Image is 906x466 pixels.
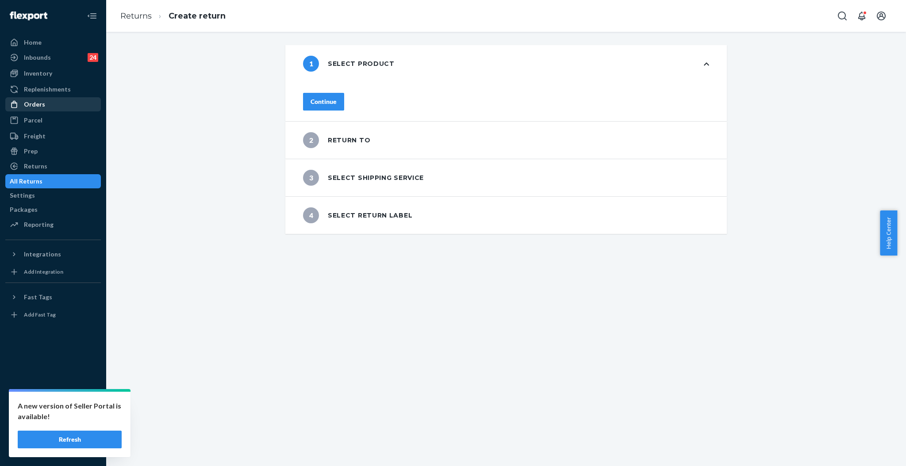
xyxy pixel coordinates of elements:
[880,210,897,256] button: Help Center
[24,100,45,109] div: Orders
[24,250,61,259] div: Integrations
[5,188,101,202] a: Settings
[24,53,51,62] div: Inbounds
[24,162,47,171] div: Returns
[5,113,101,127] a: Parcel
[5,218,101,232] a: Reporting
[83,7,101,25] button: Close Navigation
[5,159,101,173] a: Returns
[24,132,46,141] div: Freight
[5,82,101,96] a: Replenishments
[303,170,319,186] span: 3
[24,116,42,125] div: Parcel
[113,3,233,29] ol: breadcrumbs
[5,129,101,143] a: Freight
[5,290,101,304] button: Fast Tags
[5,174,101,188] a: All Returns
[24,268,63,275] div: Add Integration
[24,85,71,94] div: Replenishments
[311,97,337,106] div: Continue
[303,207,319,223] span: 4
[10,11,47,20] img: Flexport logo
[5,50,101,65] a: Inbounds24
[5,411,101,425] a: Talk to Support
[5,441,101,455] button: Give Feedback
[5,66,101,80] a: Inventory
[24,311,56,318] div: Add Fast Tag
[24,38,42,47] div: Home
[18,401,122,422] p: A new version of Seller Portal is available!
[24,69,52,78] div: Inventory
[24,147,38,156] div: Prep
[10,205,38,214] div: Packages
[853,7,871,25] button: Open notifications
[5,97,101,111] a: Orders
[303,207,412,223] div: Select return label
[5,247,101,261] button: Integrations
[303,56,319,72] span: 1
[24,220,54,229] div: Reporting
[88,53,98,62] div: 24
[303,56,395,72] div: Select product
[303,132,370,148] div: Return to
[833,7,851,25] button: Open Search Box
[10,191,35,200] div: Settings
[872,7,890,25] button: Open account menu
[5,396,101,410] a: Settings
[5,265,101,279] a: Add Integration
[10,177,42,186] div: All Returns
[24,293,52,302] div: Fast Tags
[120,11,152,21] a: Returns
[303,93,344,111] button: Continue
[169,11,226,21] a: Create return
[5,426,101,440] a: Help Center
[303,170,424,186] div: Select shipping service
[5,144,101,158] a: Prep
[5,308,101,322] a: Add Fast Tag
[303,132,319,148] span: 2
[5,35,101,50] a: Home
[18,431,122,448] button: Refresh
[5,202,101,217] a: Packages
